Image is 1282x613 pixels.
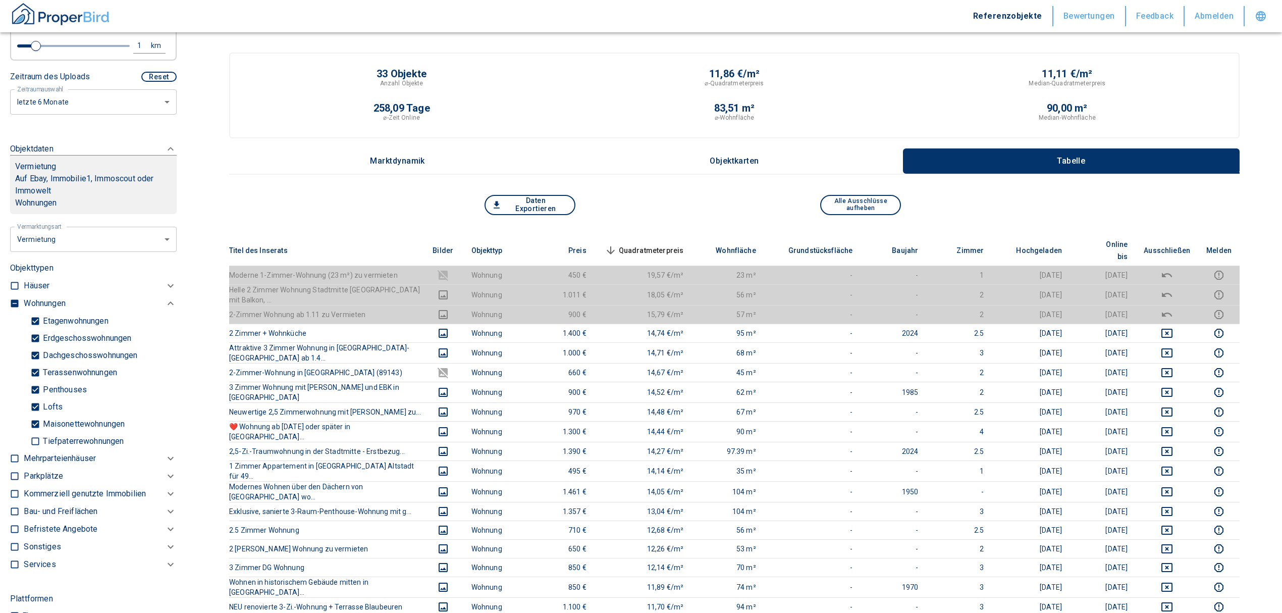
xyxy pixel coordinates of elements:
[992,502,1070,521] td: [DATE]
[1078,238,1128,263] span: Online bis
[691,305,764,324] td: 57 m²
[1144,581,1190,593] button: deselect this listing
[15,161,57,173] p: Vermietung
[229,539,423,558] th: 2 [PERSON_NAME] Wohnung zu vermieten
[529,305,595,324] td: 900 €
[595,442,692,461] td: 14,27 €/m²
[1070,539,1136,558] td: [DATE]
[1206,347,1232,359] button: report this listing
[24,295,177,313] div: Wohnungen
[463,284,529,305] td: Wohnung
[229,558,423,577] th: 3 Zimmer DG Wohnung
[861,342,926,363] td: -
[24,470,63,482] p: Parkplätze
[529,521,595,539] td: 710 €
[691,266,764,284] td: 23 m²
[463,481,529,502] td: Wohnung
[861,558,926,577] td: -
[229,342,423,363] th: Attraktive 3 Zimmer Wohnung in [GEOGRAPHIC_DATA]-[GEOGRAPHIC_DATA] ab 1.4...
[926,382,992,402] td: 2
[992,442,1070,461] td: [DATE]
[24,558,56,571] p: Services
[24,277,177,295] div: Häuser
[40,351,137,360] p: Dachgeschosswohnungen
[431,426,455,438] button: images
[1144,406,1190,418] button: deselect this listing
[1144,486,1190,498] button: deselect this listing
[992,266,1070,284] td: [DATE]
[463,558,529,577] td: Wohnung
[1144,543,1190,555] button: deselect this listing
[1144,309,1190,321] button: deselect this listing
[820,195,901,215] button: Alle Ausschlüsse aufheben
[595,502,692,521] td: 13,04 €/m²
[1070,502,1136,521] td: [DATE]
[1206,561,1232,574] button: report this listing
[700,244,756,257] span: Wohnfläche
[595,402,692,421] td: 14,48 €/m²
[40,317,108,325] p: Etagenwohnungen
[24,503,177,521] div: Bau- und Freiflächen
[40,420,125,428] p: Maisonettewohnungen
[691,342,764,363] td: 68 m²
[1070,442,1136,461] td: [DATE]
[1206,309,1232,321] button: report this listing
[10,2,111,31] a: ProperBird Logo and Home Button
[691,442,764,461] td: 97.39 m²
[1070,558,1136,577] td: [DATE]
[709,69,760,79] p: 11,86 €/m²
[963,6,1053,26] button: Referenzobjekte
[1144,289,1190,301] button: deselect this listing
[24,523,97,535] p: Befristete Angebote
[992,461,1070,481] td: [DATE]
[1198,235,1240,266] th: Melden
[40,334,131,342] p: Erdgeschosswohnungen
[40,369,117,377] p: Terassenwohnungen
[940,244,984,257] span: Zimmer
[861,305,926,324] td: -
[229,481,423,502] th: Modernes Wohnen über den Dächern von [GEOGRAPHIC_DATA] wo...
[373,103,430,113] p: 258,09 Tage
[691,324,764,342] td: 95 m²
[1185,6,1245,26] button: Abmelden
[764,577,861,597] td: -
[992,577,1070,597] td: [DATE]
[926,266,992,284] td: 1
[992,284,1070,305] td: [DATE]
[595,266,692,284] td: 19,57 €/m²
[992,481,1070,502] td: [DATE]
[229,442,423,461] th: 2,5-Zi.-Traumwohnung in der Stadtmitte - Erstbezug...
[431,289,455,301] button: images
[1039,113,1096,122] p: Median-Wohnfläche
[926,558,992,577] td: 3
[229,266,423,284] th: Moderne 1-Zimmer-Wohnung (23 m²) zu vermieten
[431,505,455,518] button: images
[992,521,1070,539] td: [DATE]
[876,244,918,257] span: Baujahr
[691,558,764,577] td: 70 m²
[1070,342,1136,363] td: [DATE]
[24,538,177,556] div: Sonstiges
[1070,324,1136,342] td: [DATE]
[229,324,423,342] th: 2 Zimmer + Wohnküche
[463,577,529,597] td: Wohnung
[1144,327,1190,339] button: deselect this listing
[764,284,861,305] td: -
[861,421,926,442] td: -
[431,386,455,398] button: images
[595,558,692,577] td: 12,14 €/m²
[691,461,764,481] td: 35 m²
[926,324,992,342] td: 2.5
[463,266,529,284] td: Wohnung
[595,342,692,363] td: 14,71 €/m²
[1144,386,1190,398] button: deselect this listing
[431,543,455,555] button: images
[463,342,529,363] td: Wohnung
[1144,505,1190,518] button: deselect this listing
[229,363,423,382] th: 2-Zimmer-Wohnung in [GEOGRAPHIC_DATA] (89143)
[764,558,861,577] td: -
[431,327,455,339] button: images
[431,581,455,593] button: images
[595,577,692,597] td: 11,89 €/m²
[10,2,111,27] img: ProperBird Logo and Home Button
